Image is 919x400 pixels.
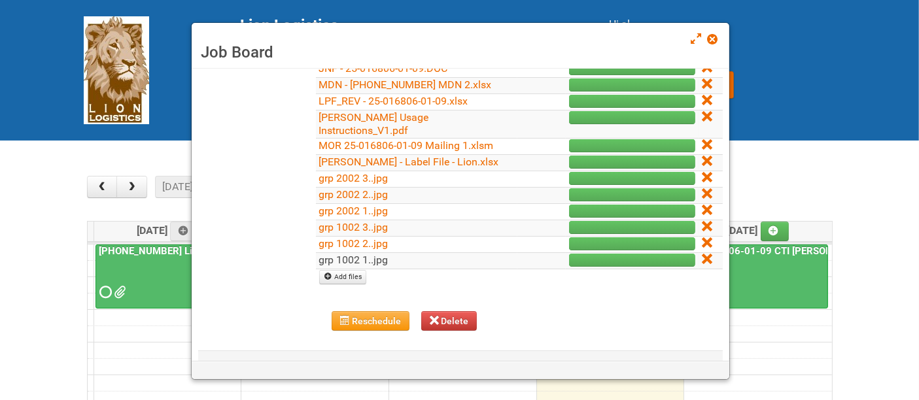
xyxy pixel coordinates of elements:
[319,78,492,91] a: MDN - [PHONE_NUMBER] MDN 2.xlsx
[319,270,367,284] a: Add files
[114,288,124,297] span: MDN 24-096164-01 MDN Left over counts.xlsx MOR_Mailing 2 24-096164-01-08.xlsm Labels Mailing 2 24...
[610,16,836,32] div: Hi al,
[761,222,789,241] a: Add an event
[319,237,389,250] a: grp 1002 2..jpg
[155,176,199,198] button: [DATE]
[201,42,720,62] h3: Job Board
[241,16,577,109] div: [STREET_ADDRESS] [GEOGRAPHIC_DATA] tel: [PHONE_NUMBER]
[319,172,389,184] a: grp 2002 3..jpg
[319,156,499,168] a: [PERSON_NAME] - Label File - Lion.xlsx
[319,62,448,75] a: JNF - 25-016806-01-09.DOC
[319,95,468,107] a: LPF_REV - 25-016806-01-09.xlsx
[84,16,149,124] img: Lion Logistics
[727,224,789,237] span: [DATE]
[319,111,429,137] a: [PERSON_NAME] Usage Instructions_V1.pdf
[319,221,389,233] a: grp 1002 3..jpg
[100,288,109,297] span: Requested
[319,139,494,152] a: MOR 25-016806-01-09 Mailing 1.xlsm
[685,244,828,309] a: 25-016806-01-09 CTI [PERSON_NAME] Bar Superior HUT - Mailing 2
[84,63,149,76] a: Lion Logistics
[421,311,477,331] button: Delete
[137,224,199,237] span: [DATE]
[97,245,351,257] a: [PHONE_NUMBER] Liquid Toilet Bowl Cleaner - Mailing 2
[319,254,389,266] a: grp 1002 1..jpg
[319,205,389,217] a: grp 2002 1..jpg
[332,311,409,331] button: Reschedule
[241,16,339,35] span: Lion Logistics
[170,222,199,241] a: Add an event
[95,244,237,309] a: [PHONE_NUMBER] Liquid Toilet Bowl Cleaner - Mailing 2
[319,188,389,201] a: grp 2002 2..jpg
